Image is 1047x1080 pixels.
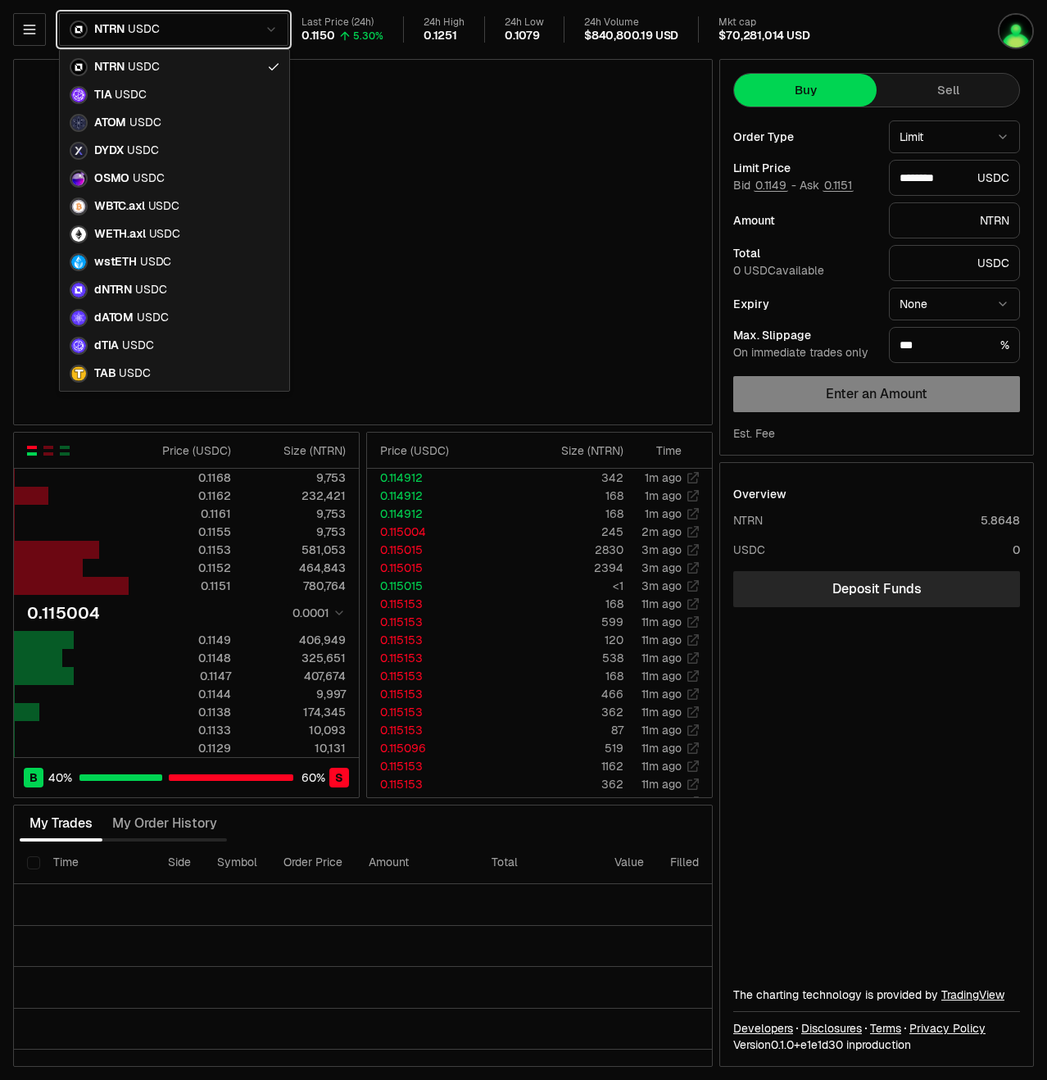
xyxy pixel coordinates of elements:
[94,366,116,381] span: TAB
[71,311,86,325] img: dATOM Logo
[71,283,86,297] img: dNTRN Logo
[71,60,86,75] img: NTRN Logo
[71,116,86,130] img: ATOM Logo
[71,88,86,102] img: TIA Logo
[94,116,126,130] span: ATOM
[119,366,150,381] span: USDC
[115,88,146,102] span: USDC
[133,171,164,186] span: USDC
[71,255,86,270] img: wstETH Logo
[94,60,125,75] span: NTRN
[71,338,86,353] img: dTIA Logo
[94,199,145,214] span: WBTC.axl
[122,338,153,353] span: USDC
[94,338,119,353] span: dTIA
[149,227,180,242] span: USDC
[140,255,171,270] span: USDC
[71,199,86,214] img: WBTC.axl Logo
[128,60,159,75] span: USDC
[137,311,168,325] span: USDC
[94,255,137,270] span: wstETH
[94,283,132,297] span: dNTRN
[71,366,86,381] img: TAB Logo
[71,143,86,158] img: DYDX Logo
[71,171,86,186] img: OSMO Logo
[129,116,161,130] span: USDC
[127,143,158,158] span: USDC
[94,171,129,186] span: OSMO
[148,199,179,214] span: USDC
[94,311,134,325] span: dATOM
[71,227,86,242] img: WETH.axl Logo
[94,227,146,242] span: WETH.axl
[135,283,166,297] span: USDC
[94,88,111,102] span: TIA
[94,143,124,158] span: DYDX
